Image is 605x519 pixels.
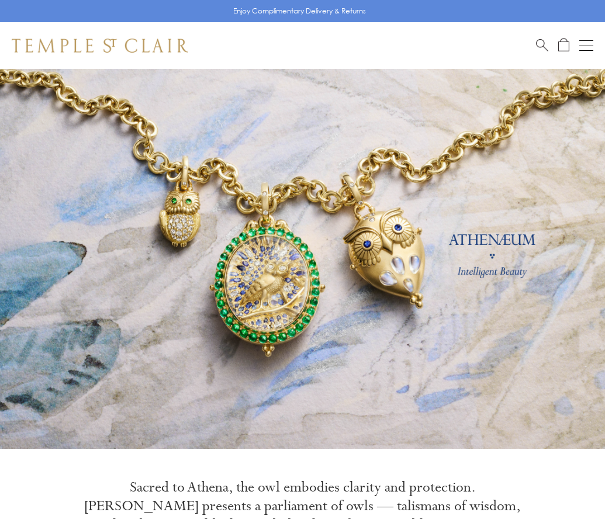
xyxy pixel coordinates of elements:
p: Enjoy Complimentary Delivery & Returns [233,5,366,17]
button: Open navigation [579,39,593,53]
a: Search [536,38,548,53]
img: Temple St. Clair [12,39,188,53]
a: Open Shopping Bag [558,38,569,53]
